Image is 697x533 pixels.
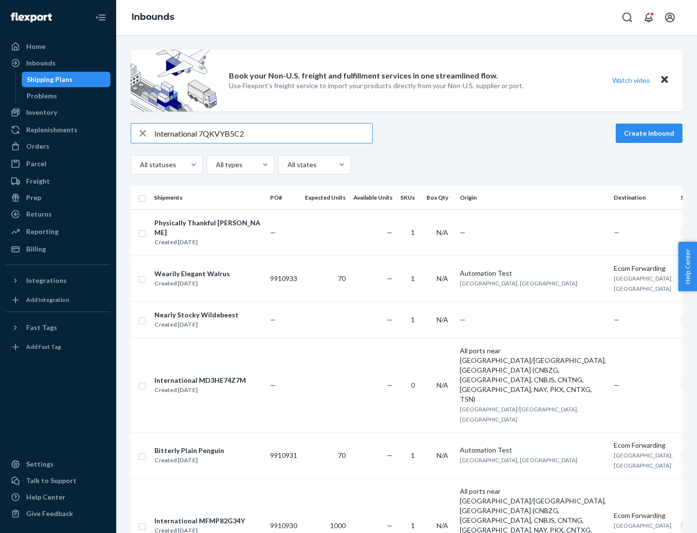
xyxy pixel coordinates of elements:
div: Shipping Plans [27,75,73,84]
th: Available Units [349,186,396,209]
span: — [270,228,276,236]
div: Created [DATE] [154,320,239,329]
button: Close [658,73,671,87]
span: — [387,381,393,389]
button: Integrations [6,273,110,288]
a: Inbounds [132,12,174,22]
div: Integrations [26,276,67,285]
a: Add Integration [6,292,110,308]
th: PO# [266,186,301,209]
div: Created [DATE] [154,385,246,395]
button: Open Search Box [618,8,637,27]
button: Watch video [606,73,656,87]
span: 70 [338,451,346,459]
span: — [460,228,466,236]
div: Talk to Support [26,476,76,486]
div: Bitterly Plain Penguin [154,446,224,455]
button: Give Feedback [6,506,110,521]
span: [GEOGRAPHIC_DATA], [GEOGRAPHIC_DATA] [614,275,673,292]
a: Home [6,39,110,54]
div: Settings [26,459,54,469]
div: Add Integration [26,296,69,304]
th: Origin [456,186,610,209]
span: [GEOGRAPHIC_DATA], [GEOGRAPHIC_DATA] [614,452,673,469]
div: International MFMP82G34Y [154,516,245,526]
div: Ecom Forwarding [614,264,673,273]
span: — [460,315,466,324]
a: Freight [6,173,110,189]
a: Prep [6,190,110,205]
input: All statuses [139,160,140,170]
div: Nearly Stocky Wildebeest [154,310,239,320]
th: Box Qty [423,186,456,209]
a: Returns [6,206,110,222]
span: — [387,274,393,282]
input: All types [215,160,216,170]
div: Returns [26,209,52,219]
a: Problems [22,88,111,104]
div: Problems [27,91,57,101]
span: [GEOGRAPHIC_DATA], [GEOGRAPHIC_DATA] [460,280,577,287]
div: Ecom Forwarding [614,511,673,520]
td: 9910931 [266,432,301,478]
div: Billing [26,244,46,254]
div: Reporting [26,227,59,236]
div: Automation Test [460,268,606,278]
span: N/A [437,381,448,389]
a: Replenishments [6,122,110,138]
a: Inventory [6,105,110,120]
img: Flexport logo [11,13,52,22]
div: Parcel [26,159,46,169]
a: Orders [6,139,110,154]
span: N/A [437,451,448,459]
span: — [270,381,276,389]
div: Ecom Forwarding [614,440,673,450]
span: Help Center [678,242,697,291]
div: Wearily Elegant Walrus [154,269,230,279]
a: Shipping Plans [22,72,111,87]
span: 1 [411,451,415,459]
div: Created [DATE] [154,279,230,288]
span: — [614,315,620,324]
div: Inventory [26,108,57,117]
div: Help Center [26,492,65,502]
button: Close Navigation [91,8,110,27]
a: Parcel [6,156,110,172]
button: Fast Tags [6,320,110,335]
span: 1 [411,228,415,236]
input: All states [287,160,288,170]
div: Physically Thankful [PERSON_NAME] [154,218,262,237]
th: Shipments [150,186,266,209]
button: Create inbound [616,124,682,143]
button: Open account menu [660,8,680,27]
span: 1 [411,274,415,282]
span: N/A [437,521,448,530]
span: — [387,451,393,459]
span: 1000 [330,521,346,530]
span: N/A [437,315,448,324]
a: Reporting [6,224,110,239]
div: Fast Tags [26,323,57,332]
span: — [614,381,620,389]
td: 9910933 [266,255,301,301]
div: Automation Test [460,445,606,455]
div: Prep [26,193,41,203]
span: 1 [411,315,415,324]
div: Created [DATE] [154,455,224,465]
p: Book your Non-U.S. freight and fulfillment services in one streamlined flow. [229,70,498,81]
span: 0 [411,381,415,389]
div: Freight [26,176,50,186]
div: Home [26,42,45,51]
a: Talk to Support [6,473,110,488]
p: Use Flexport’s freight service to import your products directly from your Non-U.S. supplier or port. [229,81,524,91]
span: — [614,228,620,236]
div: Replenishments [26,125,77,135]
a: Inbounds [6,55,110,71]
div: Add Fast Tag [26,343,61,351]
span: 1 [411,521,415,530]
th: SKUs [396,186,423,209]
div: Created [DATE] [154,237,262,247]
th: Destination [610,186,677,209]
div: International MD3HE74Z7M [154,376,246,385]
ol: breadcrumbs [124,3,182,31]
